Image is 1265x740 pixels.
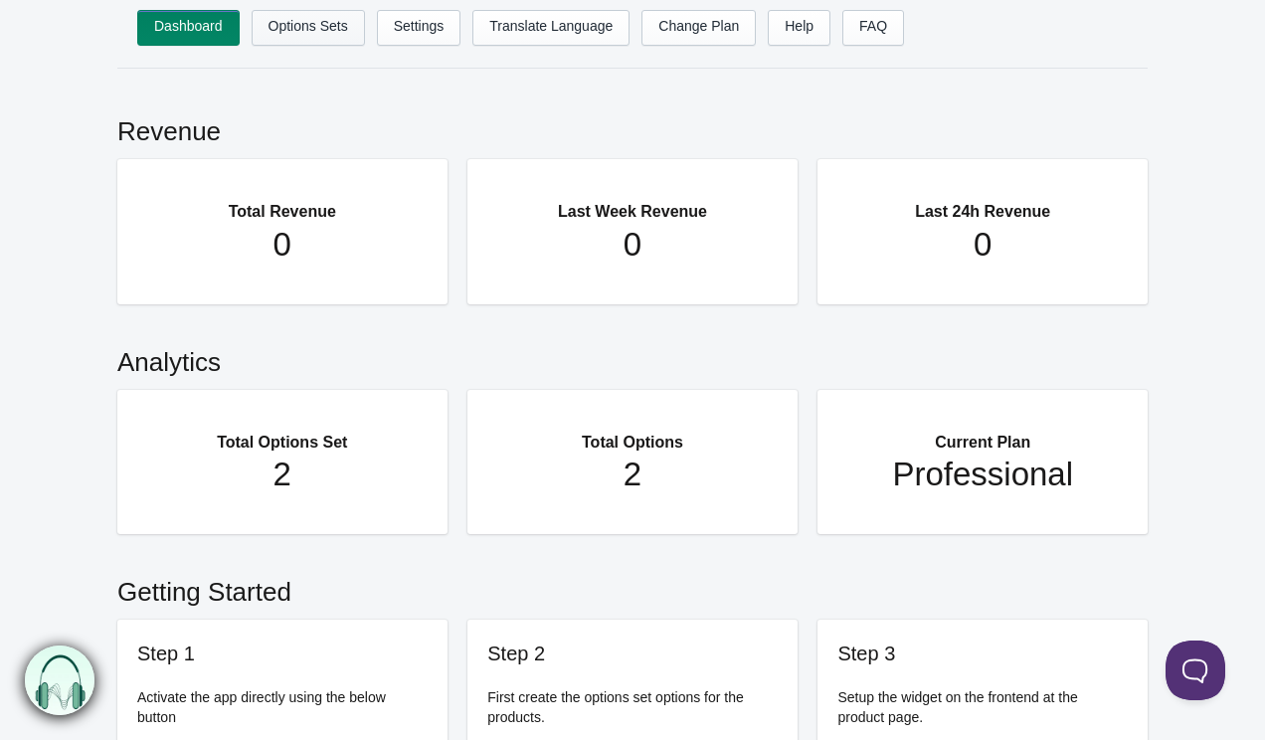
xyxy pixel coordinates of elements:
[837,687,1128,727] p: Setup the widget on the frontend at the product page.
[157,179,408,225] h2: Total Revenue
[157,455,408,494] h1: 2
[472,10,630,46] a: Translate Language
[377,10,461,46] a: Settings
[22,646,92,716] img: bxm.png
[507,455,758,494] h1: 2
[507,179,758,225] h2: Last Week Revenue
[137,640,428,667] h3: Step 1
[857,455,1108,494] h1: Professional
[507,410,758,456] h2: Total Options
[857,179,1108,225] h2: Last 24h Revenue
[157,410,408,456] h2: Total Options Set
[137,10,240,46] a: Dashboard
[137,687,428,727] p: Activate the app directly using the below button
[117,554,1148,620] h2: Getting Started
[857,225,1108,265] h1: 0
[507,225,758,265] h1: 0
[117,93,1148,159] h2: Revenue
[487,687,778,727] p: First create the options set options for the products.
[842,10,904,46] a: FAQ
[857,410,1108,456] h2: Current Plan
[641,10,756,46] a: Change Plan
[837,640,1128,667] h3: Step 3
[117,324,1148,390] h2: Analytics
[252,10,365,46] a: Options Sets
[1166,641,1225,700] iframe: Toggle Customer Support
[768,10,830,46] a: Help
[487,640,778,667] h3: Step 2
[157,225,408,265] h1: 0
